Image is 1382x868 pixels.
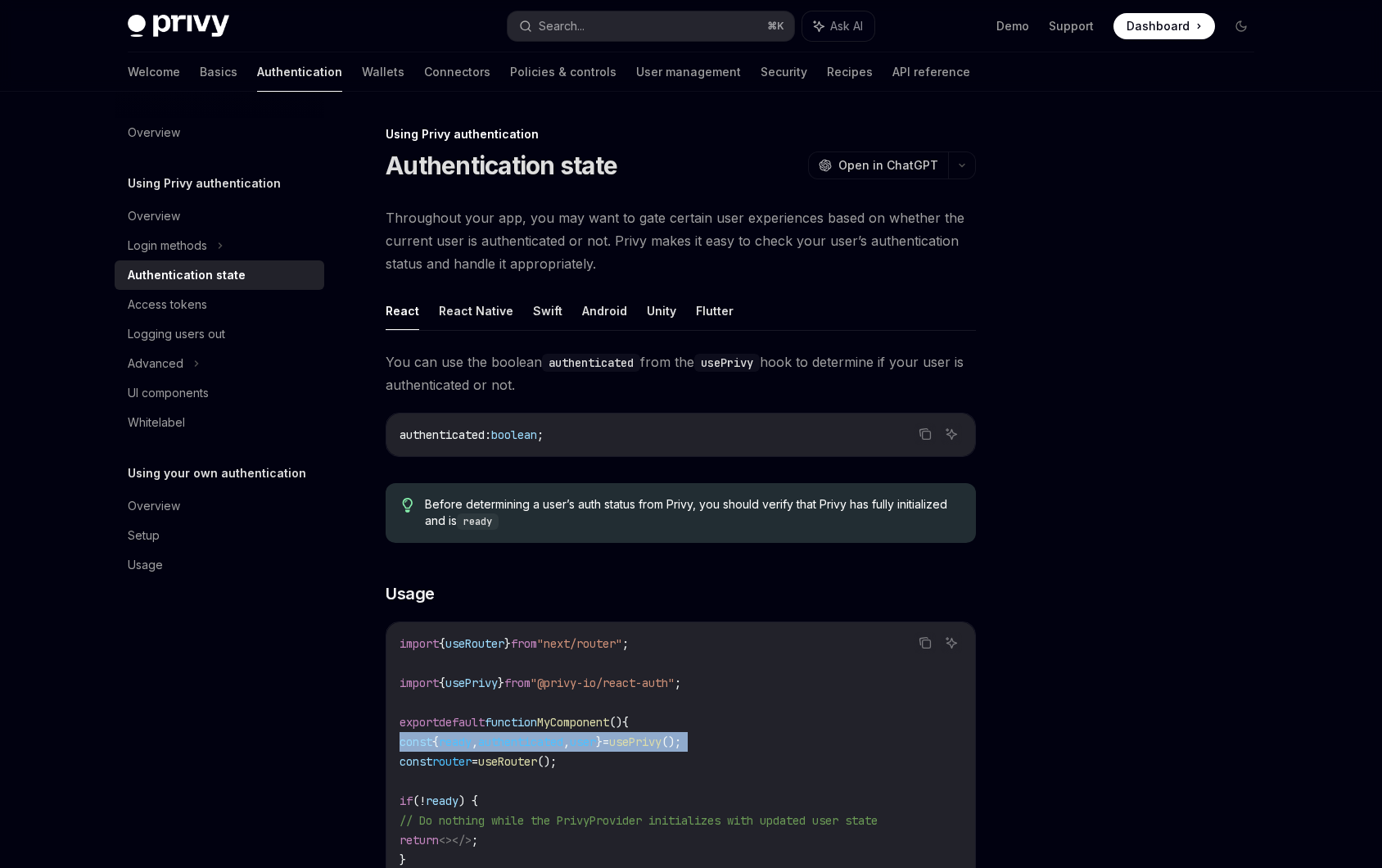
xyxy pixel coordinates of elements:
[511,636,537,651] span: from
[115,378,324,408] a: UI components
[808,151,948,179] button: Open in ChatGPT
[419,793,426,808] span: !
[478,735,563,749] span: authenticated
[485,427,491,442] span: :
[533,292,562,330] button: Swift
[647,292,676,330] button: Unity
[941,632,962,653] button: Ask AI
[386,292,419,330] button: React
[439,292,513,330] button: React Native
[362,52,404,92] a: Wallets
[128,123,180,142] div: Overview
[386,151,617,180] h1: Authentication state
[400,833,439,848] span: return
[128,206,180,226] div: Overview
[400,793,413,808] span: if
[115,521,324,550] a: Setup
[439,833,472,848] span: <></>
[128,496,180,516] div: Overview
[400,427,485,442] span: authenticated
[609,735,662,749] span: usePrivy
[400,852,406,867] span: }
[675,676,681,690] span: ;
[115,550,324,580] a: Usage
[128,174,281,193] h5: Using Privy authentication
[458,793,478,808] span: ) {
[424,52,490,92] a: Connectors
[413,793,419,808] span: (
[445,676,498,690] span: usePrivy
[472,735,478,749] span: ,
[636,52,741,92] a: User management
[609,715,622,730] span: ()
[439,715,485,730] span: default
[457,513,499,530] code: ready
[563,735,570,749] span: ,
[491,427,537,442] span: boolean
[400,715,439,730] span: export
[400,735,432,749] span: const
[892,52,970,92] a: API reference
[539,16,585,36] div: Search...
[115,290,324,319] a: Access tokens
[1228,13,1254,39] button: Toggle dark mode
[1113,13,1215,39] a: Dashboard
[257,52,342,92] a: Authentication
[508,11,794,41] button: Search...⌘K
[115,201,324,231] a: Overview
[537,427,544,442] span: ;
[622,636,629,651] span: ;
[400,754,432,769] span: const
[1049,18,1094,34] a: Support
[537,754,557,769] span: ();
[400,676,439,690] span: import
[498,676,504,690] span: }
[662,735,681,749] span: ();
[439,676,445,690] span: {
[128,15,229,38] img: dark logo
[426,793,458,808] span: ready
[115,118,324,147] a: Overview
[128,52,180,92] a: Welcome
[537,715,609,730] span: MyComponent
[472,833,478,848] span: ;
[761,52,807,92] a: Security
[386,350,976,396] span: You can use the boolean from the hook to determine if your user is authenticated or not.
[445,636,504,651] span: useRouter
[128,555,163,575] div: Usage
[1127,18,1190,34] span: Dashboard
[115,491,324,521] a: Overview
[830,18,863,34] span: Ask AI
[128,354,183,373] div: Advanced
[128,236,207,255] div: Login methods
[432,754,472,769] span: router
[531,676,675,690] span: "@privy-io/react-auth"
[425,496,960,530] span: Before determining a user’s auth status from Privy, you should verify that Privy has fully initia...
[694,354,760,372] code: usePrivy
[128,383,209,403] div: UI components
[582,292,627,330] button: Android
[622,715,629,730] span: {
[386,206,976,275] span: Throughout your app, you may want to gate certain user experiences based on whether the current u...
[128,526,160,545] div: Setup
[838,157,938,174] span: Open in ChatGPT
[696,292,734,330] button: Flutter
[996,18,1029,34] a: Demo
[400,813,878,828] span: // Do nothing while the PrivyProvider initializes with updated user state
[802,11,874,41] button: Ask AI
[478,754,537,769] span: useRouter
[537,636,622,651] span: "next/router"
[402,498,413,513] svg: Tip
[432,735,439,749] span: {
[941,423,962,445] button: Ask AI
[128,413,185,432] div: Whitelabel
[827,52,873,92] a: Recipes
[767,20,784,33] span: ⌘ K
[115,408,324,437] a: Whitelabel
[542,354,640,372] code: authenticated
[485,715,537,730] span: function
[200,52,237,92] a: Basics
[596,735,603,749] span: }
[128,295,207,314] div: Access tokens
[915,632,936,653] button: Copy the contents from the code block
